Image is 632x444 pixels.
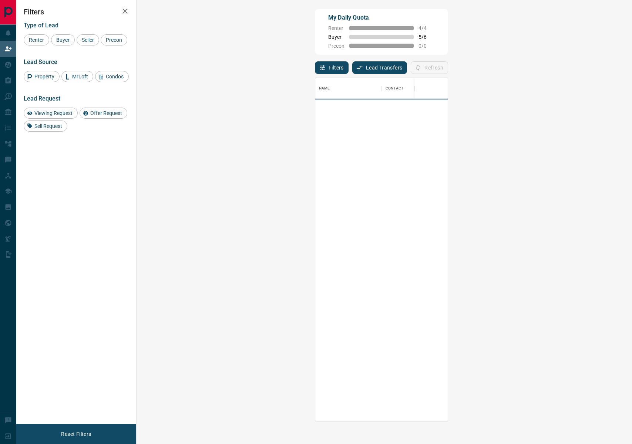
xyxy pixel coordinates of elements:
span: 5 / 6 [418,34,435,40]
div: Name [319,78,330,99]
div: Contact [382,78,441,99]
div: Property [24,71,60,82]
div: Viewing Request [24,108,78,119]
span: Precon [328,43,344,49]
div: Buyer [51,34,75,45]
div: Offer Request [80,108,127,119]
div: Name [315,78,382,99]
span: MrLoft [70,74,91,79]
span: Viewing Request [32,110,75,116]
span: Seller [79,37,97,43]
span: 4 / 4 [418,25,435,31]
span: Precon [103,37,125,43]
div: Renter [24,34,49,45]
span: Lead Request [24,95,60,102]
div: MrLoft [61,71,93,82]
h2: Filters [24,7,129,16]
span: Renter [328,25,344,31]
span: Buyer [54,37,72,43]
p: My Daily Quota [328,13,435,22]
button: Reset Filters [56,428,96,440]
div: Condos [95,71,129,82]
span: Type of Lead [24,22,58,29]
span: Condos [103,74,126,79]
span: Offer Request [88,110,125,116]
div: Contact [386,78,403,99]
button: Lead Transfers [352,61,407,74]
span: Lead Source [24,58,57,65]
span: Buyer [328,34,344,40]
div: Precon [101,34,127,45]
span: Sell Request [32,123,65,129]
span: 0 / 0 [418,43,435,49]
div: Seller [77,34,99,45]
button: Filters [315,61,349,74]
span: Property [32,74,57,79]
span: Renter [26,37,47,43]
div: Sell Request [24,121,67,132]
